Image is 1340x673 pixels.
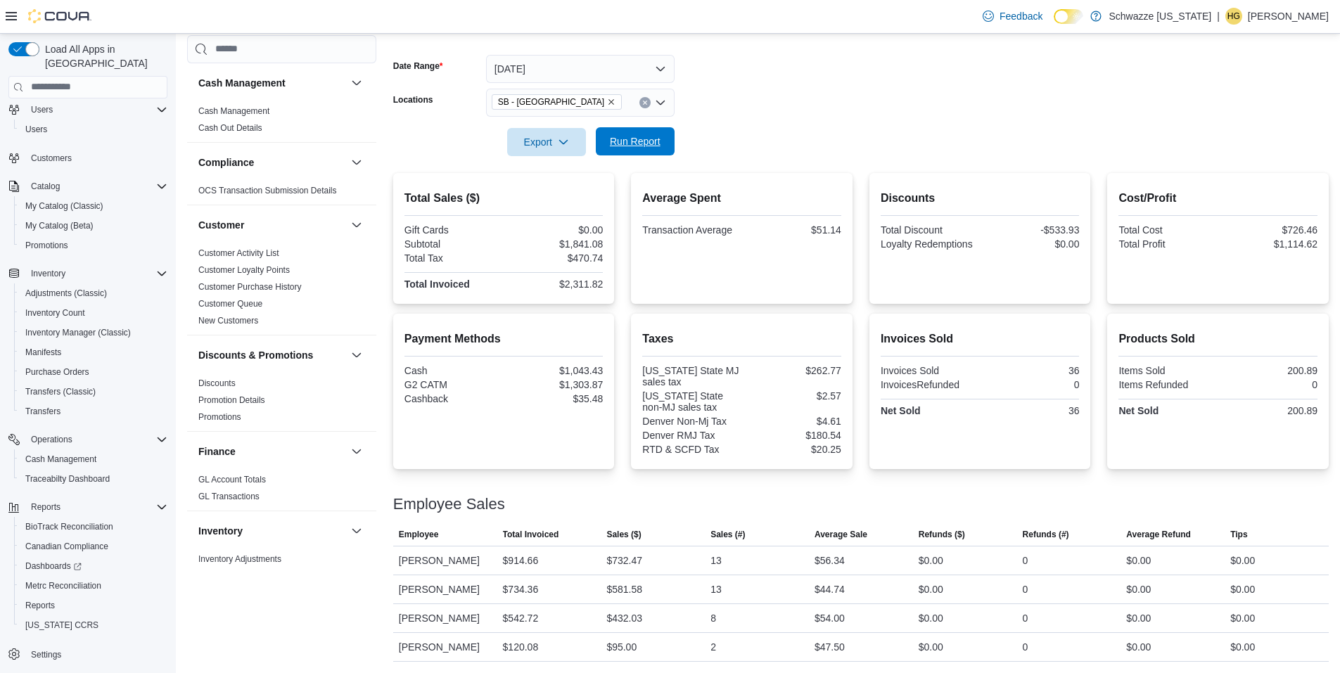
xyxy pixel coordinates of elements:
[1118,190,1317,207] h2: Cost/Profit
[20,237,167,254] span: Promotions
[198,218,244,232] h3: Customer
[919,581,943,598] div: $0.00
[3,497,173,517] button: Reports
[393,604,497,632] div: [PERSON_NAME]
[1217,8,1220,25] p: |
[20,577,167,594] span: Metrc Reconciliation
[1221,365,1317,376] div: 200.89
[198,315,258,326] span: New Customers
[3,643,173,664] button: Settings
[348,347,365,364] button: Discounts & Promotions
[14,556,173,576] a: Dashboards
[506,393,603,404] div: $35.48
[983,224,1079,236] div: -$533.93
[3,264,173,283] button: Inventory
[606,529,641,540] span: Sales ($)
[393,575,497,603] div: [PERSON_NAME]
[20,538,167,555] span: Canadian Compliance
[1023,581,1028,598] div: 0
[14,303,173,323] button: Inventory Count
[198,123,262,133] a: Cash Out Details
[198,524,345,538] button: Inventory
[745,430,841,441] div: $180.54
[404,224,501,236] div: Gift Cards
[1221,379,1317,390] div: 0
[404,393,501,404] div: Cashback
[492,94,622,110] span: SB - North Denver
[506,278,603,290] div: $2,311.82
[919,552,943,569] div: $0.00
[881,190,1080,207] h2: Discounts
[25,454,96,465] span: Cash Management
[25,580,101,591] span: Metrc Reconciliation
[1000,9,1042,23] span: Feedback
[1118,238,1215,250] div: Total Profit
[503,552,539,569] div: $914.66
[14,382,173,402] button: Transfers (Classic)
[710,639,716,655] div: 2
[1118,379,1215,390] div: Items Refunded
[25,645,167,662] span: Settings
[14,323,173,342] button: Inventory Manager (Classic)
[1118,224,1215,236] div: Total Cost
[745,365,841,376] div: $262.77
[198,553,281,565] span: Inventory Adjustments
[642,430,739,441] div: Denver RMJ Tax
[25,149,167,167] span: Customers
[348,217,365,233] button: Customer
[25,347,61,358] span: Manifests
[20,324,167,341] span: Inventory Manager (Classic)
[498,95,604,109] span: SB - [GEOGRAPHIC_DATA]
[198,475,266,485] a: GL Account Totals
[1126,639,1151,655] div: $0.00
[198,348,345,362] button: Discounts & Promotions
[198,395,265,405] a: Promotion Details
[20,470,167,487] span: Traceabilty Dashboard
[1023,529,1069,540] span: Refunds (#)
[25,124,47,135] span: Users
[606,581,642,598] div: $581.58
[14,283,173,303] button: Adjustments (Classic)
[881,238,977,250] div: Loyalty Redemptions
[642,190,841,207] h2: Average Spent
[20,538,114,555] a: Canadian Compliance
[881,379,977,390] div: InvoicesRefunded
[404,278,470,290] strong: Total Invoiced
[3,177,173,196] button: Catalog
[642,365,739,387] div: [US_STATE] State MJ sales tax
[348,154,365,171] button: Compliance
[639,97,651,108] button: Clear input
[25,178,65,195] button: Catalog
[187,471,376,511] div: Finance
[1230,610,1255,627] div: $0.00
[31,501,60,513] span: Reports
[198,106,269,116] a: Cash Management
[25,386,96,397] span: Transfers (Classic)
[14,196,173,216] button: My Catalog (Classic)
[404,238,501,250] div: Subtotal
[20,285,113,302] a: Adjustments (Classic)
[1221,405,1317,416] div: 200.89
[745,390,841,402] div: $2.57
[31,434,72,445] span: Operations
[20,617,104,634] a: [US_STATE] CCRS
[25,101,167,118] span: Users
[348,443,365,460] button: Finance
[25,431,78,448] button: Operations
[20,597,167,614] span: Reports
[1118,331,1317,347] h2: Products Sold
[198,444,345,459] button: Finance
[919,529,965,540] span: Refunds ($)
[14,469,173,489] button: Traceabilty Dashboard
[503,529,559,540] span: Total Invoiced
[710,581,722,598] div: 13
[198,474,266,485] span: GL Account Totals
[745,224,841,236] div: $51.14
[20,451,167,468] span: Cash Management
[1126,529,1191,540] span: Average Refund
[20,217,99,234] a: My Catalog (Beta)
[1221,238,1317,250] div: $1,114.62
[506,379,603,390] div: $1,303.87
[919,639,943,655] div: $0.00
[198,265,290,275] a: Customer Loyalty Points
